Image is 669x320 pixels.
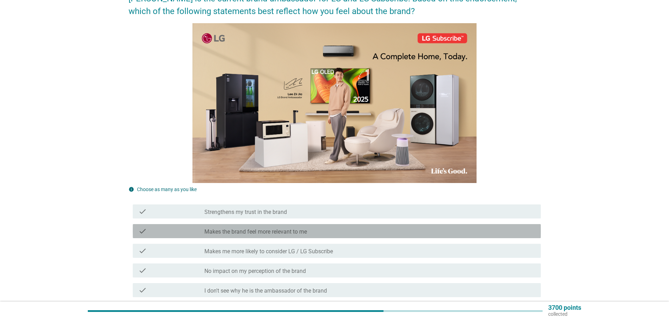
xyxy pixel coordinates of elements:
[204,268,306,275] label: No impact on my perception of the brand
[138,247,147,255] i: check
[192,23,477,183] img: 2a827d56-0f41-4511-8919-a1317058d0c1-LG-Subsctiption-Main-Key-Visual-Horizontal.png
[138,207,147,216] i: check
[129,187,134,192] i: info
[204,248,333,255] label: Makes me more likely to consider LG / LG Subscribe
[204,209,287,216] label: Strengthens my trust in the brand
[138,286,147,294] i: check
[548,305,581,311] p: 3700 points
[138,227,147,235] i: check
[137,187,197,192] label: Choose as many as you like
[548,311,581,317] p: collected
[138,266,147,275] i: check
[204,228,307,235] label: Makes the brand feel more relevant to me
[204,287,327,294] label: I don't see why he is the ambassador of the brand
